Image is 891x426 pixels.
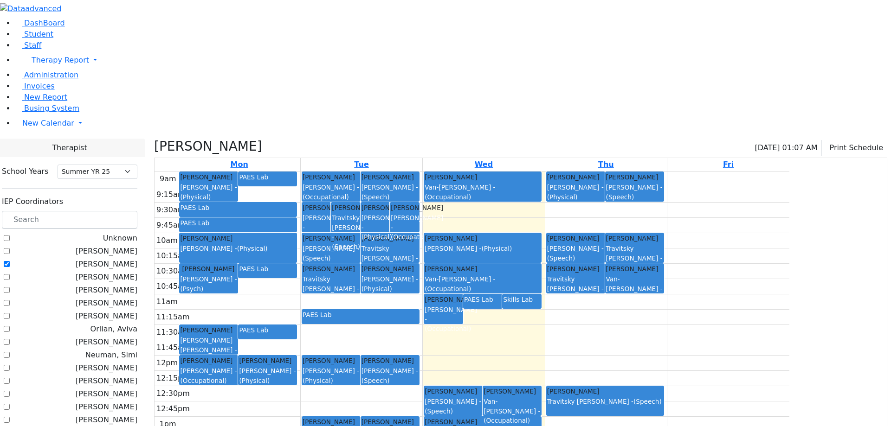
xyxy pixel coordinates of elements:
div: PAES Lab [239,325,296,335]
span: (Speech) [303,254,331,262]
a: September 3, 2025 [473,158,495,171]
div: [PERSON_NAME] - [547,183,604,202]
div: 11:30am [155,327,192,338]
a: New Calendar [15,114,891,133]
div: [PERSON_NAME] [303,172,360,182]
div: [PERSON_NAME] - [547,244,604,263]
a: September 1, 2025 [229,158,250,171]
div: [PERSON_NAME] - [180,183,237,202]
div: [PERSON_NAME] [547,264,604,273]
input: Search [2,211,137,229]
label: [PERSON_NAME] [76,311,137,322]
div: Van-[PERSON_NAME] - [606,274,663,303]
div: [PERSON_NAME] - [606,183,663,202]
a: DashBoard [15,19,65,27]
span: (Occupational) [425,285,471,292]
div: [PERSON_NAME] - [303,366,360,385]
div: [PERSON_NAME] - [425,397,482,416]
span: (Occupational) [484,417,530,424]
span: (Psych) [180,285,203,292]
div: 11am [155,296,180,307]
span: Therapy Report [32,56,89,64]
div: [PERSON_NAME] [606,172,663,182]
span: Staff [24,41,41,50]
label: [PERSON_NAME] [76,285,137,296]
div: [PERSON_NAME] [180,172,237,182]
div: [PERSON_NAME] [425,172,541,182]
div: [PERSON_NAME] - [362,274,419,293]
div: 12pm [155,357,180,369]
div: Travitsky [PERSON_NAME] - [547,397,663,406]
label: Unknown [103,233,137,244]
span: (Physical) [237,245,268,252]
div: [PERSON_NAME] [303,203,330,212]
div: [PERSON_NAME] [547,234,604,243]
h3: [PERSON_NAME] [154,139,262,154]
div: [PERSON_NAME] [425,295,462,304]
div: PAES Lab [303,310,419,319]
div: [PERSON_NAME] [425,234,541,243]
div: 9am [158,173,178,184]
a: September 5, 2025 [721,158,736,171]
div: PAES Lab [239,172,296,182]
div: Van-[PERSON_NAME] - [425,183,541,202]
label: [PERSON_NAME] [76,401,137,413]
div: [PERSON_NAME] [362,172,419,182]
div: [PERSON_NAME] [484,387,541,396]
div: [PERSON_NAME] [425,387,482,396]
div: [PERSON_NAME] - [362,366,419,385]
div: PAES Lab [180,203,296,212]
div: 9:15am [155,189,187,200]
div: 9:45am [155,220,187,231]
span: New Report [24,93,67,102]
span: (Occupational) [425,325,471,332]
a: September 2, 2025 [352,158,370,171]
div: [PERSON_NAME] - [362,183,419,202]
label: [PERSON_NAME] [76,414,137,426]
div: [PERSON_NAME] - [362,213,389,242]
span: (Physical) [547,193,578,201]
a: September 4, 2025 [596,158,616,171]
div: [PERSON_NAME] - [391,213,418,242]
div: Travitsky [PERSON_NAME] - [547,274,604,303]
span: (Speech) [362,377,390,384]
div: 12:15pm [155,373,192,384]
span: New Calendar [22,119,74,127]
span: (Speech) [362,193,390,201]
label: [PERSON_NAME] [76,388,137,400]
span: (Speech) [332,243,360,250]
div: PAES Lab [464,295,502,304]
div: [PERSON_NAME] - [180,244,296,253]
span: (Speech) [303,294,331,302]
div: 11:45am [155,342,192,353]
span: (Physical) [180,193,211,201]
span: (Occupational) [606,294,652,302]
label: [PERSON_NAME] [76,375,137,387]
div: [PERSON_NAME] [303,264,360,273]
span: Therapist [52,142,87,153]
div: [PERSON_NAME] [606,234,663,243]
div: [PERSON_NAME] - [180,274,237,293]
div: [PERSON_NAME] - [425,305,462,333]
label: Neuman, Simi [85,350,137,361]
div: [PERSON_NAME] [362,203,389,212]
div: Van-[PERSON_NAME] - [484,397,541,425]
div: [PERSON_NAME] [547,387,663,396]
div: [PERSON_NAME] [391,203,418,212]
label: [PERSON_NAME] [76,272,137,283]
div: [PERSON_NAME] - [303,244,360,263]
div: [PERSON_NAME] [362,264,419,273]
div: [PERSON_NAME] [239,356,296,365]
div: 12:30pm [155,388,192,399]
span: (Occupational) [303,193,349,201]
a: Administration [15,70,78,79]
span: (Physical) [481,245,512,252]
div: 10am [155,235,180,246]
div: [PERSON_NAME] - [425,244,541,253]
span: (Occupational) [425,193,471,201]
label: School Years [2,166,48,177]
div: 10:15am [155,250,192,261]
div: [PERSON_NAME] [PERSON_NAME] - [180,336,237,364]
span: (Speech) [547,254,575,262]
div: [PERSON_NAME] [303,234,360,243]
